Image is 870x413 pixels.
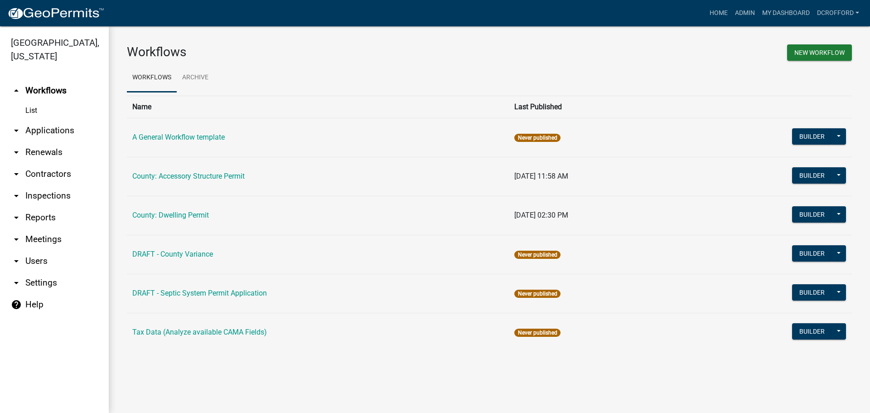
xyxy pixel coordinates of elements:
[127,96,509,118] th: Name
[792,167,832,184] button: Builder
[759,5,813,22] a: My Dashboard
[514,329,560,337] span: Never published
[11,234,22,245] i: arrow_drop_down
[11,256,22,267] i: arrow_drop_down
[11,147,22,158] i: arrow_drop_down
[127,44,483,60] h3: Workflows
[132,250,213,258] a: DRAFT - County Variance
[514,172,568,180] span: [DATE] 11:58 AM
[792,323,832,340] button: Builder
[787,44,852,61] button: New Workflow
[514,290,560,298] span: Never published
[11,277,22,288] i: arrow_drop_down
[509,96,679,118] th: Last Published
[11,190,22,201] i: arrow_drop_down
[132,211,209,219] a: County: Dwelling Permit
[11,125,22,136] i: arrow_drop_down
[11,299,22,310] i: help
[792,284,832,301] button: Builder
[792,206,832,223] button: Builder
[11,85,22,96] i: arrow_drop_up
[132,172,245,180] a: County: Accessory Structure Permit
[813,5,863,22] a: dcrofford
[792,128,832,145] button: Builder
[706,5,731,22] a: Home
[514,211,568,219] span: [DATE] 02:30 PM
[731,5,759,22] a: Admin
[11,212,22,223] i: arrow_drop_down
[132,133,225,141] a: A General Workflow template
[132,289,267,297] a: DRAFT - Septic System Permit Application
[11,169,22,180] i: arrow_drop_down
[514,134,560,142] span: Never published
[127,63,177,92] a: Workflows
[132,328,267,336] a: Tax Data (Analyze available CAMA Fields)
[792,245,832,262] button: Builder
[177,63,214,92] a: Archive
[514,251,560,259] span: Never published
